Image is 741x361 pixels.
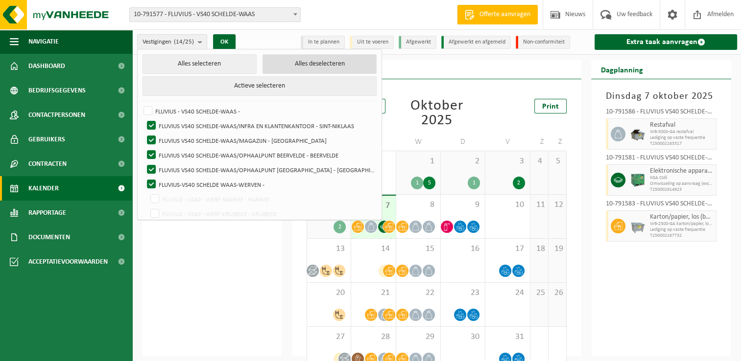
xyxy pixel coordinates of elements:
[606,155,717,164] div: 10-791581 - FLUVIUS VS40 SCHELDE-WAAS/MAGAZIJN - [GEOGRAPHIC_DATA]
[630,127,645,141] img: WB-5000-GAL-GY-01
[513,177,525,189] div: 2
[490,244,525,254] span: 17
[379,265,391,277] div: 7
[28,176,59,201] span: Kalender
[356,332,390,342] span: 28
[28,54,65,78] span: Dashboard
[650,213,714,221] span: Karton/papier, los (bedrijven)
[142,104,376,118] label: FLUVIUS - VS40 SCHELDE-WAAS -
[446,288,480,298] span: 23
[143,76,377,96] button: Actieve selecteren
[490,156,525,167] span: 3
[356,244,390,254] span: 14
[401,244,435,254] span: 15
[350,36,394,49] li: Uit te voeren
[490,332,525,342] span: 31
[650,129,714,135] span: WB-5000-GA restafval
[530,133,549,151] td: Z
[446,156,480,167] span: 2
[650,121,714,129] span: Restafval
[145,133,376,148] label: FLUVIUS VS40 SCHELDE-WAAS/MAGAZIJN - [GEOGRAPHIC_DATA]
[399,36,436,49] li: Afgewerkt
[485,133,530,151] td: V
[401,332,435,342] span: 29
[535,288,543,298] span: 25
[301,36,345,49] li: In te plannen
[446,200,480,210] span: 9
[145,118,376,133] label: FLUVIUS VS40 SCHELDE-WAAS/INFRA EN KLANTENKANTOOR - SINT-NIKLAAS
[446,332,480,342] span: 30
[148,206,376,221] label: FLUVIUS - VS40 - WERF KRUIBEKE - KRUIBEKE
[423,177,435,189] div: 5
[553,244,561,254] span: 19
[401,288,435,298] span: 22
[143,35,194,49] span: Vestigingen
[356,288,390,298] span: 21
[263,54,377,74] button: Alles deselecteren
[477,10,533,20] span: Offerte aanvragen
[650,227,714,233] span: Lediging op vaste frequentie
[411,177,423,189] div: 1
[630,173,645,187] img: PB-HB-1400-HPE-GN-01
[650,175,714,181] span: KGA Colli
[143,54,257,74] button: Alles selecteren
[213,34,236,50] button: OK
[535,244,543,254] span: 18
[28,127,65,152] span: Gebruikers
[630,219,645,233] img: WB-2500-GAL-GY-01
[606,89,717,104] h3: Dinsdag 7 oktober 2025
[396,99,477,128] div: Oktober 2025
[457,5,538,24] a: Offerte aanvragen
[650,233,714,239] span: T250002167732
[650,187,714,193] span: T250002914923
[490,200,525,210] span: 10
[650,167,714,175] span: Elektronische apparatuur - overige (OVE)
[650,221,714,227] span: WB-2500-GA karton/papier, los (bedrijven)
[137,34,207,49] button: Vestigingen(14/25)
[542,103,559,111] span: Print
[553,156,561,167] span: 5
[591,60,653,79] h2: Dagplanning
[145,148,376,162] label: FLUVIUS VS40 SCHELDE-WAAS/OPHAALPUNT BEERVELDE - BEERVELDE
[553,288,561,298] span: 26
[401,156,435,167] span: 1
[312,244,346,254] span: 13
[650,141,714,147] span: T250002163317
[312,288,346,298] span: 20
[650,181,714,187] span: Omwisseling op aanvraag (excl. voorrijkost)
[553,200,561,210] span: 12
[650,135,714,141] span: Lediging op vaste frequentie
[606,109,717,118] div: 10-791586 - FLUVIUS VS40 SCHELDE-WAAS/INFRA EN KLANTENKANTOOR - SINT-NIKLAAS
[401,200,435,210] span: 8
[28,29,59,54] span: Navigatie
[148,192,376,206] label: FLUVIUS - VS40 - WERF HAMME - HAMME
[441,36,511,49] li: Afgewerkt en afgemeld
[129,7,301,22] span: 10-791577 - FLUVIUS - VS40 SCHELDE-WAAS
[334,221,346,233] div: 2
[130,8,300,22] span: 10-791577 - FLUVIUS - VS40 SCHELDE-WAAS
[28,78,86,103] span: Bedrijfsgegevens
[490,288,525,298] span: 24
[28,103,85,127] span: Contactpersonen
[549,133,567,151] td: Z
[441,133,485,151] td: D
[174,39,194,45] count: (14/25)
[606,201,717,210] div: 10-791583 - FLUVIUS VS40 SCHELDE-WAAS/OPHAALPUNT [GEOGRAPHIC_DATA] - [GEOGRAPHIC_DATA]
[535,156,543,167] span: 4
[516,36,570,49] li: Non-conformiteit
[535,200,543,210] span: 11
[28,225,70,249] span: Documenten
[534,99,567,113] a: Print
[145,177,376,192] label: FLUVIUS-VS40 SCHELDE WAAS-WERVEN -
[446,244,480,254] span: 16
[468,177,480,189] div: 1
[312,332,346,342] span: 27
[396,133,441,151] td: W
[595,34,737,50] a: Extra taak aanvragen
[28,249,108,274] span: Acceptatievoorwaarden
[145,162,376,177] label: FLUVIUS VS40 SCHELDE-WAAS/OPHAALPUNT [GEOGRAPHIC_DATA] - [GEOGRAPHIC_DATA]
[28,152,67,176] span: Contracten
[28,201,66,225] span: Rapportage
